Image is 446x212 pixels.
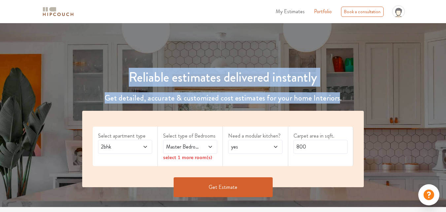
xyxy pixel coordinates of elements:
a: Portfolio [314,8,332,16]
label: Select type of Bedrooms [163,132,217,140]
img: logo-horizontal.svg [42,6,75,18]
span: Master Bedroom [165,143,201,151]
h1: Reliable estimates delivered instantly [78,69,368,85]
label: Select apartment type [98,132,152,140]
span: logo-horizontal.svg [42,4,75,19]
div: Book a consultation [341,7,384,17]
button: Get Estimate [174,177,273,197]
label: Carpet area in sqft. [293,132,348,140]
input: Enter area sqft [293,140,348,154]
label: Need a modular kitchen? [228,132,282,140]
span: 2bhk [100,143,136,151]
span: My Estimates [276,8,305,15]
h4: Get detailed, accurate & customized cost estimates for your home Interiors. [78,93,368,103]
div: select 1 more room(s) [163,154,217,161]
span: yes [230,143,266,151]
